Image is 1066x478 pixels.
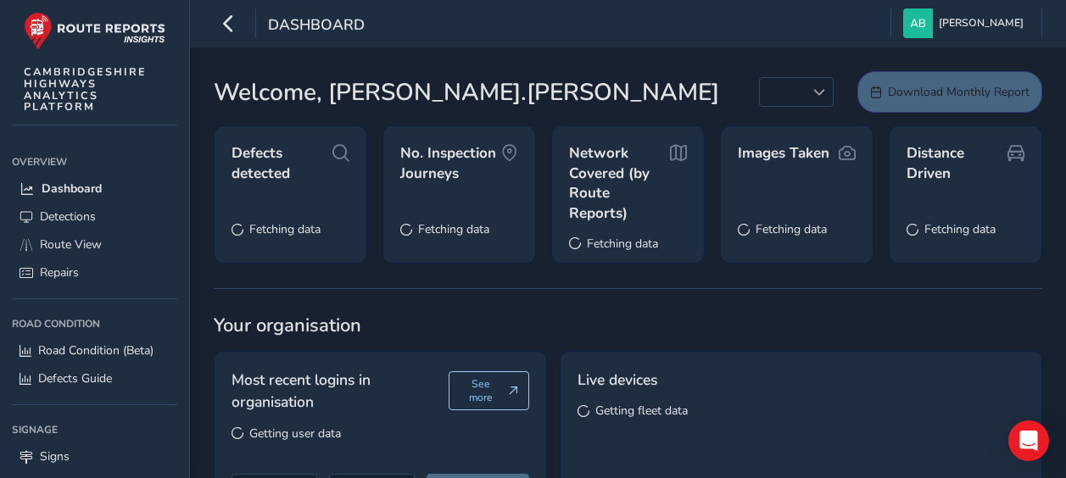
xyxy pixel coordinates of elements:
span: No. Inspection Journeys [400,143,501,183]
span: Road Condition (Beta) [38,342,153,358]
a: Route View [12,231,177,258]
span: Route View [40,236,102,253]
span: Dashboard [268,14,365,38]
a: Dashboard [12,175,177,203]
span: Welcome, [PERSON_NAME].[PERSON_NAME] [214,75,719,110]
span: Distance Driven [907,143,1007,183]
span: See more [460,377,502,404]
div: Signage [12,417,177,442]
span: Fetching data [418,221,489,237]
span: Network Covered (by Route Reports) [569,143,670,224]
span: CAMBRIDGESHIRE HIGHWAYS ANALYTICS PLATFORM [24,66,147,113]
a: Signs [12,442,177,470]
span: Defects detected [232,143,332,183]
div: Overview [12,149,177,175]
button: [PERSON_NAME] [903,8,1030,38]
span: Fetching data [924,221,996,237]
a: Road Condition (Beta) [12,336,177,364]
span: Signs [40,448,70,464]
span: [PERSON_NAME] [939,8,1024,38]
span: Your organisation [214,313,1042,338]
span: Dashboard [42,181,102,197]
span: Repairs [40,264,79,281]
a: Repairs [12,258,177,286]
span: Getting fleet data [595,403,688,419]
div: Road Condition [12,311,177,336]
img: rr logo [24,12,165,50]
span: Getting user data [249,425,341,442]
span: Defects Guide [38,370,112,386]
a: Detections [12,203,177,231]
button: See more [449,371,529,410]
span: Fetching data [756,221,827,237]
div: Open Intercom Messenger [1008,420,1049,461]
a: Defects Guide [12,364,177,392]
span: Fetching data [249,221,321,237]
span: Live devices [578,369,657,391]
img: diamond-layout [903,8,933,38]
span: Detections [40,208,96,225]
span: Fetching data [587,236,658,252]
span: Most recent logins in organisation [232,369,449,414]
span: Images Taken [738,143,829,164]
